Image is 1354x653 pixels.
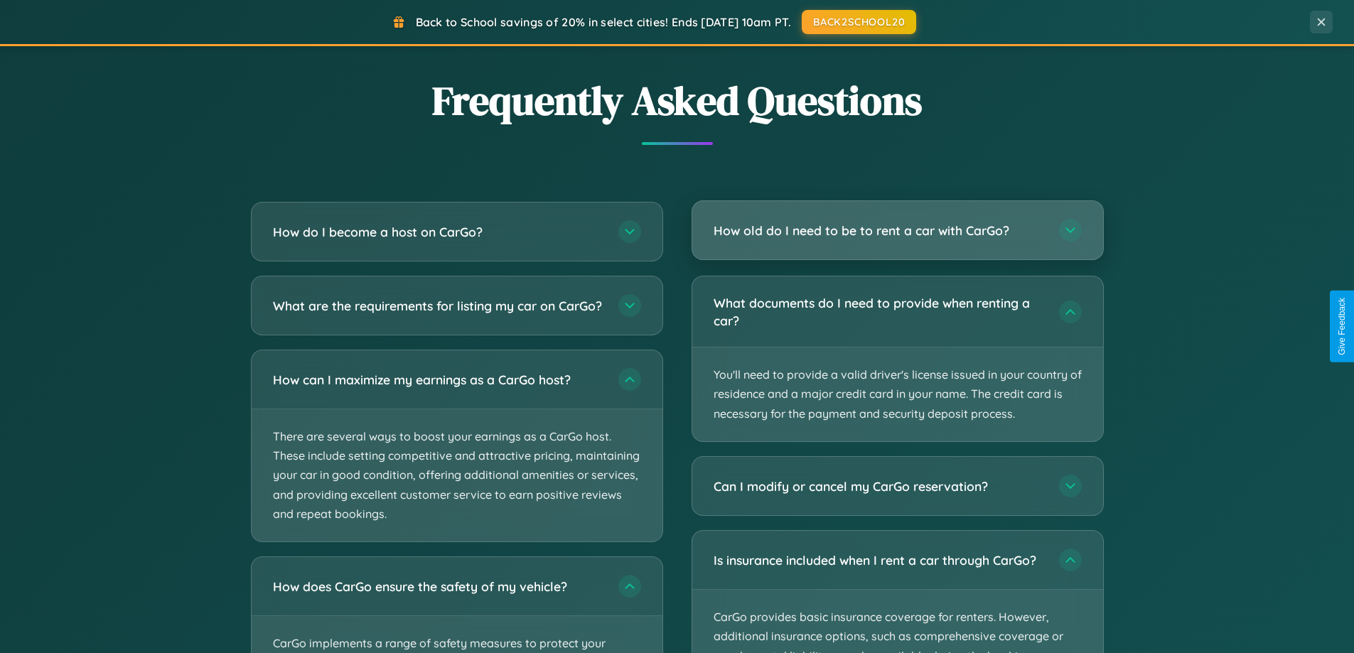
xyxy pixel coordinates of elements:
[714,477,1045,495] h3: Can I modify or cancel my CarGo reservation?
[251,73,1104,128] h2: Frequently Asked Questions
[714,294,1045,329] h3: What documents do I need to provide when renting a car?
[273,371,604,389] h3: How can I maximize my earnings as a CarGo host?
[714,551,1045,569] h3: Is insurance included when I rent a car through CarGo?
[692,347,1103,441] p: You'll need to provide a valid driver's license issued in your country of residence and a major c...
[714,222,1045,239] h3: How old do I need to be to rent a car with CarGo?
[802,10,916,34] button: BACK2SCHOOL20
[416,15,791,29] span: Back to School savings of 20% in select cities! Ends [DATE] 10am PT.
[273,297,604,315] h3: What are the requirements for listing my car on CarGo?
[273,223,604,241] h3: How do I become a host on CarGo?
[273,578,604,595] h3: How does CarGo ensure the safety of my vehicle?
[1337,298,1347,355] div: Give Feedback
[252,409,662,541] p: There are several ways to boost your earnings as a CarGo host. These include setting competitive ...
